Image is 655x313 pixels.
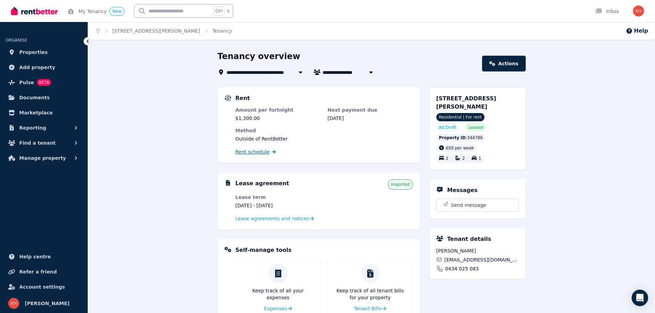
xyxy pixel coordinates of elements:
span: 0434 025 083 [445,265,479,272]
a: Help centre [6,250,82,264]
div: Open Intercom Messenger [632,290,648,306]
dt: Method [236,127,413,134]
a: Documents [6,91,82,104]
span: Marketplace [19,109,53,117]
h1: Tenancy overview [218,51,301,62]
a: Account settings [6,280,82,294]
span: Lease agreements and notices [236,215,309,222]
button: Help [626,27,648,35]
span: New [112,9,121,14]
p: Keep track of all tenant bills for your property [333,287,407,301]
a: Tenant Bills [354,305,386,312]
span: Account settings [19,283,65,291]
span: Property ID [439,135,466,141]
span: Send message [451,202,487,209]
span: Imported [391,182,410,187]
a: Add property [6,60,82,74]
a: [STREET_ADDRESS][PERSON_NAME] [112,28,200,34]
span: 2 [462,156,465,161]
button: Find a tenant [6,136,82,150]
a: PulseBETA [6,76,82,89]
h5: Tenant details [447,235,491,243]
button: Manage property [6,151,82,165]
span: Ad: Draft [439,125,456,130]
span: [PERSON_NAME] [436,247,519,254]
h5: Self-manage tools [236,246,292,254]
span: [EMAIL_ADDRESS][DOMAIN_NAME] [444,256,518,263]
span: Reporting [19,124,46,132]
a: Rent schedule [236,148,276,155]
span: Rent schedule [236,148,270,155]
img: Karen Hickey [633,5,644,16]
span: [PERSON_NAME] [25,299,69,308]
span: k [227,8,230,14]
span: Tenancy [212,27,232,34]
span: BETA [37,79,51,86]
img: Karen Hickey [8,298,19,309]
dt: Amount per fortnight [236,107,321,113]
span: Documents [19,93,50,102]
span: Add property [19,63,55,71]
a: Lease agreements and notices [236,215,314,222]
dt: Lease term [236,194,321,201]
dd: $1,300.00 [236,115,321,122]
button: Send message [437,199,518,211]
span: 2 [446,156,449,161]
span: Refer a friend [19,268,57,276]
div: : 344786 [436,134,486,142]
a: Refer a friend [6,265,82,279]
span: 1 [479,156,481,161]
a: Actions [482,56,525,71]
span: Leased [468,125,483,130]
span: Manage property [19,154,66,162]
div: Inbox [595,8,619,15]
span: Residential | For rent [436,113,485,121]
button: Reporting [6,121,82,135]
span: Ctrl [214,7,224,15]
a: Expenses [264,305,292,312]
nav: Breadcrumb [88,22,240,40]
a: Marketplace [6,106,82,120]
span: Find a tenant [19,139,56,147]
p: Keep track of all your expenses [241,287,315,301]
h5: Messages [447,186,478,194]
span: Pulse [19,78,34,87]
span: ORGANISE [6,38,27,43]
span: 650 per week [446,146,474,150]
dd: [DATE] - [DATE] [236,202,321,209]
span: Properties [19,48,48,56]
dd: [DATE] [328,115,413,122]
h5: Lease agreement [236,179,289,188]
span: Expenses [264,305,287,312]
a: Properties [6,45,82,59]
img: Rental Payments [225,96,231,101]
h5: Rent [236,94,250,102]
dt: Next payment due [328,107,413,113]
span: [STREET_ADDRESS][PERSON_NAME] [436,95,496,110]
dd: Outside of RentBetter [236,135,413,142]
img: RentBetter [11,6,58,16]
span: Help centre [19,253,51,261]
span: Tenant Bills [354,305,382,312]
